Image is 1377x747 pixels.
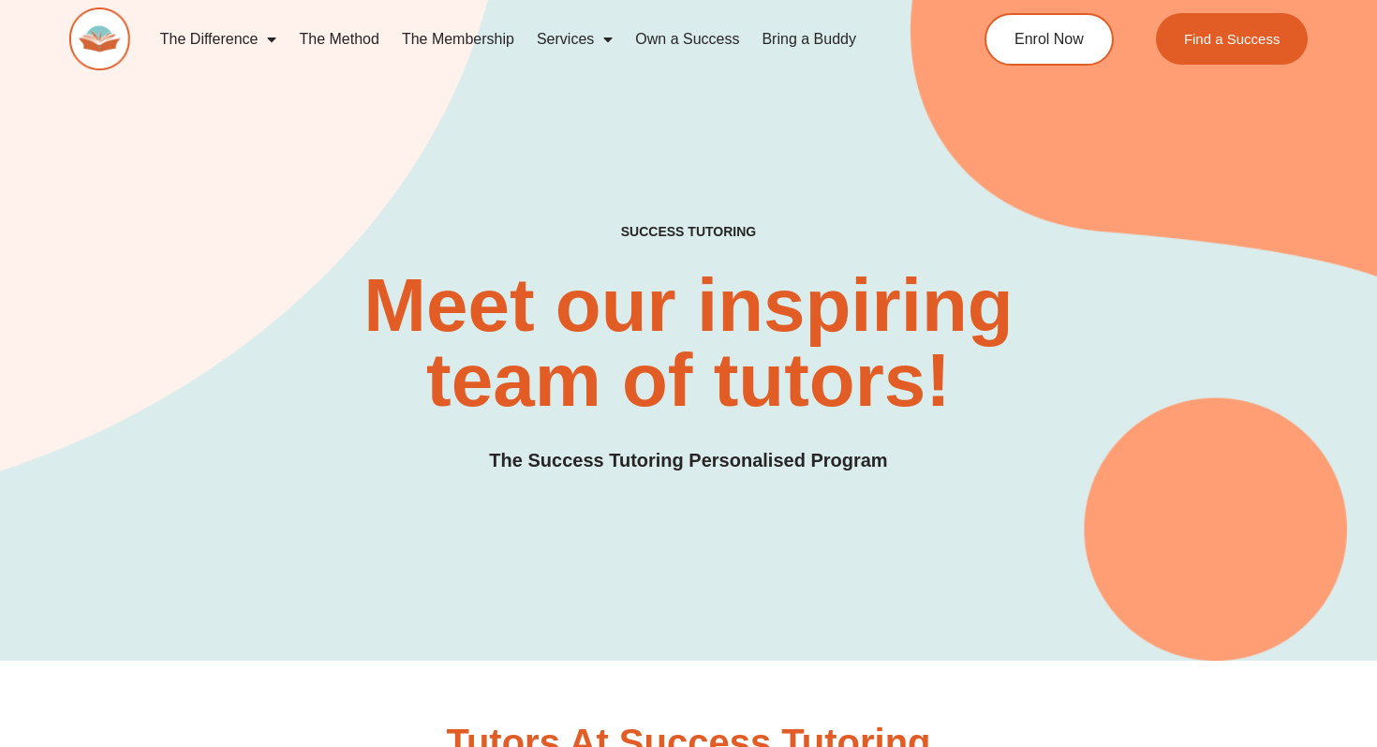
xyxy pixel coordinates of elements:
[750,18,867,61] a: Bring a Buddy
[288,18,390,61] a: The Method
[149,18,914,61] nav: Menu
[149,18,289,61] a: The Difference
[274,268,1103,418] h2: Meet our inspiring team of tutors!
[391,18,526,61] a: The Membership
[1014,32,1084,47] span: Enrol Now
[505,224,872,240] h4: SUCCESS TUTORING​
[526,18,624,61] a: Services
[1156,13,1309,65] a: Find a Success
[489,446,887,475] h3: The Success Tutoring Personalised Program
[985,13,1114,66] a: Enrol Now
[1184,32,1281,46] span: Find a Success
[624,18,750,61] a: Own a Success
